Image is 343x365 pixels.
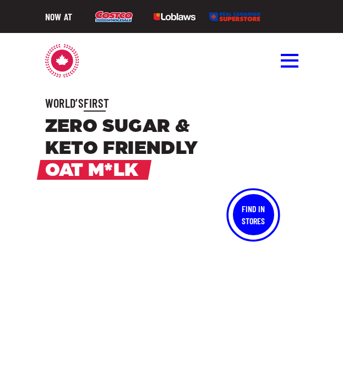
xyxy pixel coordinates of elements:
h3: World’s [45,95,298,112]
span: Oat M*lk [45,160,139,180]
h1: Zero Sugar & Keto Friendly [45,116,298,182]
button: Toggle menu [281,52,298,70]
h4: NOW AT [45,10,73,23]
button: Find InStores [233,194,274,235]
span: First [84,96,109,110]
